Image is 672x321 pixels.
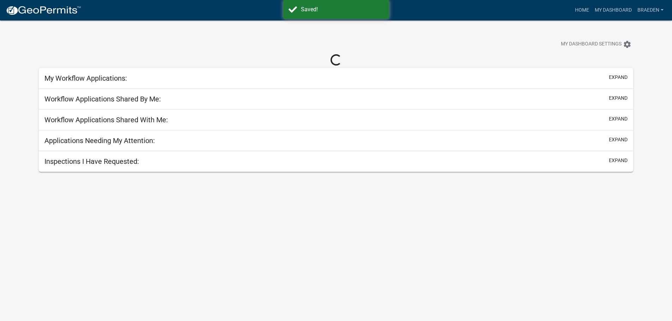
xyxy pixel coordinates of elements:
[44,136,155,145] h5: Applications Needing My Attention:
[301,5,384,14] div: Saved!
[609,74,628,81] button: expand
[44,74,127,82] h5: My Workflow Applications:
[555,37,637,51] button: My Dashboard Settingssettings
[44,95,161,103] h5: Workflow Applications Shared By Me:
[609,157,628,164] button: expand
[623,40,631,49] i: settings
[609,94,628,102] button: expand
[572,4,592,17] a: Home
[44,116,168,124] h5: Workflow Applications Shared With Me:
[609,115,628,123] button: expand
[609,136,628,143] button: expand
[635,4,666,17] a: braeden
[44,157,139,166] h5: Inspections I Have Requested:
[561,40,622,49] span: My Dashboard Settings
[592,4,635,17] a: My Dashboard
